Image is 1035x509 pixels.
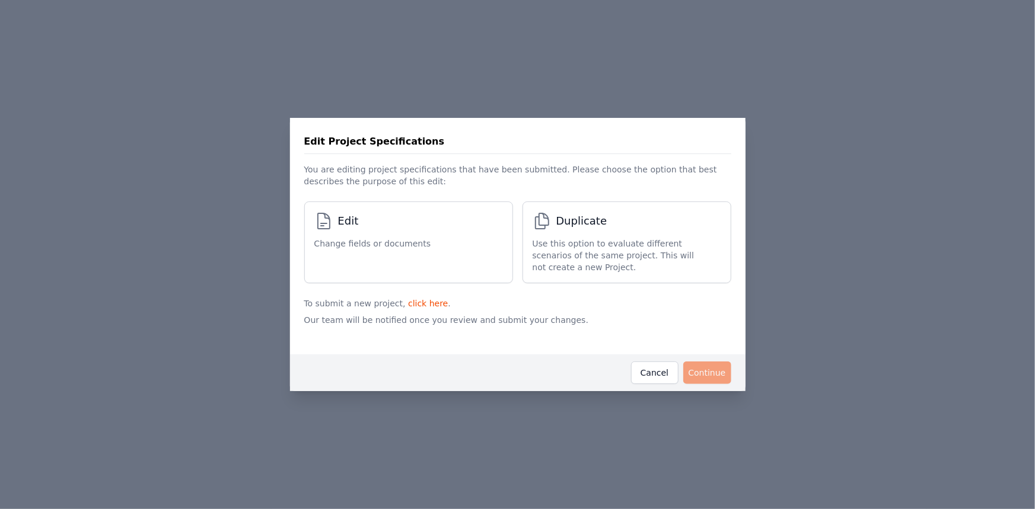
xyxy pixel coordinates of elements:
button: Cancel [631,361,679,384]
span: Change fields or documents [314,238,431,249]
p: You are editing project specifications that have been submitted. Please choose the option that be... [304,154,731,192]
p: To submit a new project, . [304,293,731,309]
span: Use this option to evaluate different scenarios of the same project. This will not create a new P... [533,238,709,273]
button: Continue [683,361,731,384]
span: Edit [338,213,359,229]
p: Our team will be notified once you review and submit your changes. [304,309,731,345]
a: click here [408,299,448,308]
h3: Edit Project Specifications [304,135,445,149]
span: Duplicate [556,213,607,229]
